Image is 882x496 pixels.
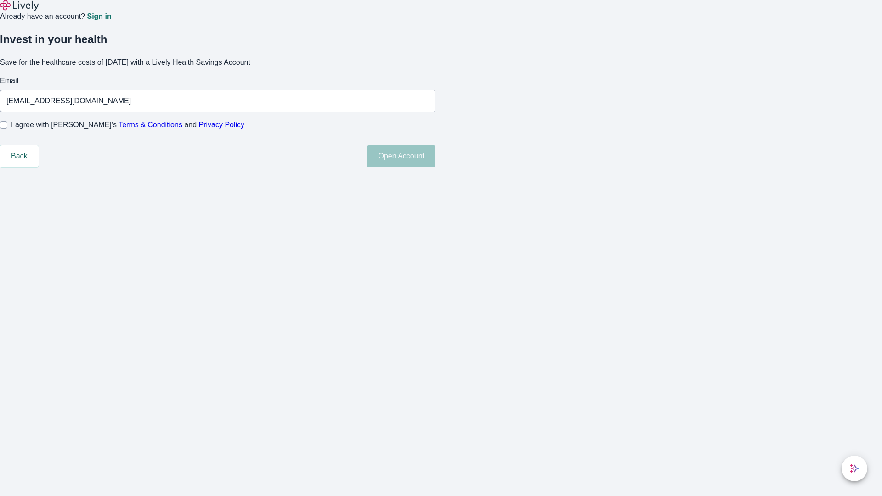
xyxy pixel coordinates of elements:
svg: Lively AI Assistant [850,464,859,473]
a: Sign in [87,13,111,20]
a: Terms & Conditions [119,121,182,129]
button: chat [842,456,867,481]
span: I agree with [PERSON_NAME]’s and [11,119,244,130]
a: Privacy Policy [199,121,245,129]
